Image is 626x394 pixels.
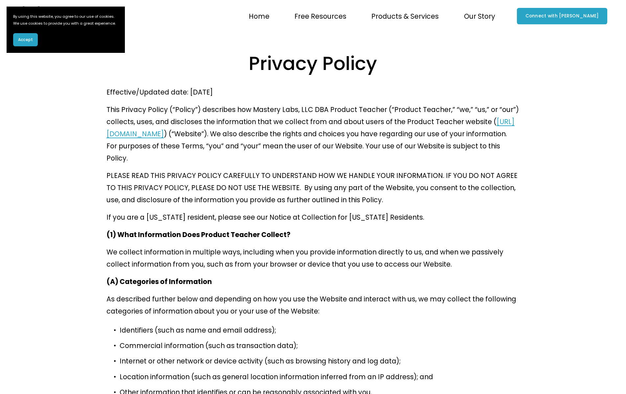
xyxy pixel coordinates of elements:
[120,324,520,336] p: Identifiers (such as name and email address);
[106,230,290,239] strong: (1) What Information Does Product Teacher Collect?
[106,117,515,139] a: [URL][DOMAIN_NAME]
[120,355,520,367] p: Internet or other network or device activity (such as browsing history and log data);
[106,169,520,206] p: PLEASE READ THIS PRIVACY POLICY CAREFULLY TO UNDERSTAND HOW WE HANDLE YOUR INFORMATION. IF YOU DO...
[294,10,346,22] span: Free Resources
[106,51,520,76] h2: Privacy Policy
[371,10,439,22] span: Products & Services
[13,33,38,46] button: Accept
[7,7,125,53] section: Cookie banner
[120,371,520,383] p: Location information (such as general location information inferred from an IP address); and
[464,9,495,23] a: folder dropdown
[106,103,520,164] p: This Privacy Policy (“Policy”) describes how Mastery Labs, LLC DBA Product Teacher (“Product Teac...
[371,9,439,23] a: folder dropdown
[464,10,495,22] span: Our Story
[106,211,520,223] p: If you are a [US_STATE] resident, please see our Notice at Collection for [US_STATE] Residents.
[106,277,212,286] strong: (A) Categories of Information
[18,37,33,43] span: Accept
[120,339,520,352] p: Commercial information (such as transaction data);
[249,9,269,23] a: Home
[294,9,346,23] a: folder dropdown
[106,86,520,98] p: Effective/Updated date: [DATE]
[106,246,520,270] p: We collect information in multiple ways, including when you provide information directly to us, a...
[13,13,118,27] p: By using this website, you agree to our use of cookies. We use cookies to provide you with a grea...
[517,8,607,24] a: Connect with [PERSON_NAME]
[106,293,520,317] p: As described further below and depending on how you use the Website and interact with us, we may ...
